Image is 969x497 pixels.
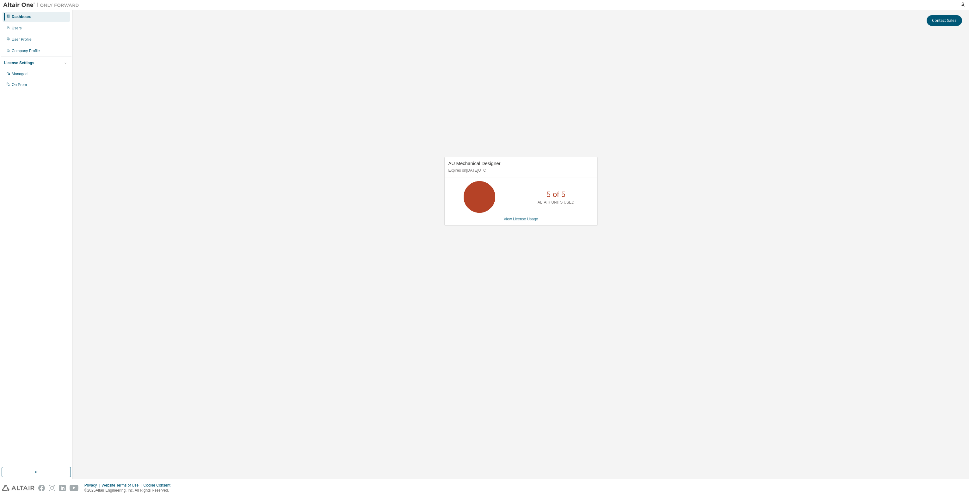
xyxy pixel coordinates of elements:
[4,60,34,65] div: License Settings
[84,483,102,488] div: Privacy
[12,14,32,19] div: Dashboard
[546,189,565,200] p: 5 of 5
[84,488,174,493] p: © 2025 Altair Engineering, Inc. All Rights Reserved.
[12,82,27,87] div: On Prem
[102,483,143,488] div: Website Terms of Use
[3,2,82,8] img: Altair One
[504,217,538,221] a: View License Usage
[59,485,66,491] img: linkedin.svg
[12,37,32,42] div: User Profile
[448,168,592,173] p: Expires on [DATE] UTC
[12,48,40,53] div: Company Profile
[12,26,22,31] div: Users
[70,485,79,491] img: youtube.svg
[927,15,962,26] button: Contact Sales
[448,161,501,166] span: AU Mechanical Designer
[12,71,28,77] div: Managed
[538,200,574,205] p: ALTAIR UNITS USED
[2,485,34,491] img: altair_logo.svg
[143,483,174,488] div: Cookie Consent
[49,485,55,491] img: instagram.svg
[38,485,45,491] img: facebook.svg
